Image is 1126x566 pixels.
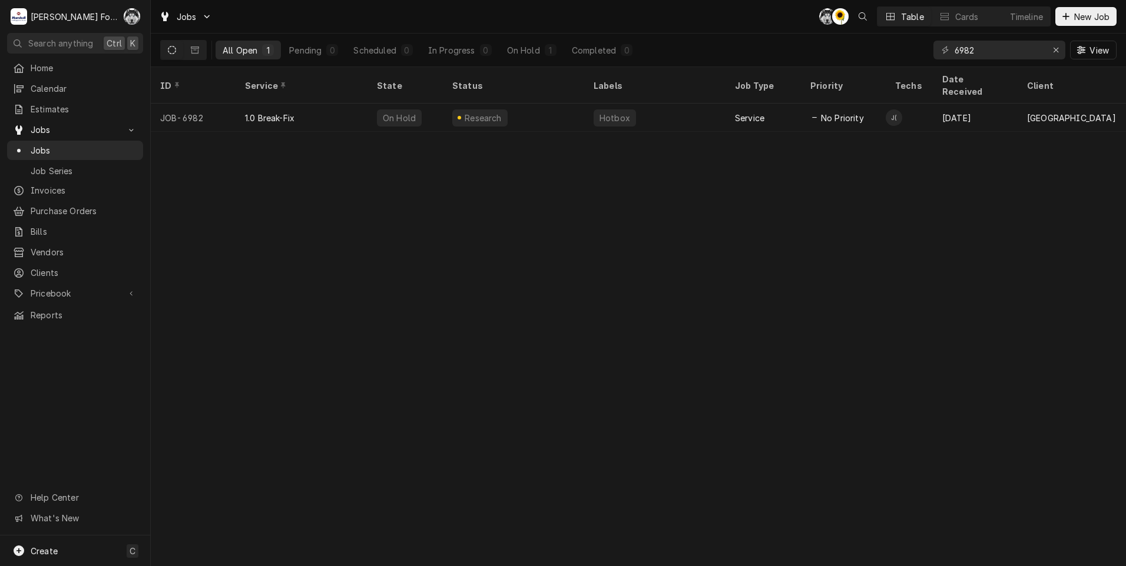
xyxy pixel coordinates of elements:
[482,44,489,56] div: 0
[1072,11,1112,23] span: New Job
[623,44,630,56] div: 0
[264,44,271,56] div: 1
[31,309,137,321] span: Reports
[547,44,554,56] div: 1
[245,79,356,92] div: Service
[7,58,143,78] a: Home
[1087,44,1111,56] span: View
[130,37,135,49] span: K
[353,44,396,56] div: Scheduled
[594,79,716,92] div: Labels
[955,11,979,23] div: Cards
[177,11,197,23] span: Jobs
[31,103,137,115] span: Estimates
[31,184,137,197] span: Invoices
[28,37,93,49] span: Search anything
[1027,112,1116,124] div: [GEOGRAPHIC_DATA]
[853,7,872,26] button: Open search
[7,508,143,528] a: Go to What's New
[428,44,475,56] div: In Progress
[377,79,433,92] div: State
[572,44,616,56] div: Completed
[11,8,27,25] div: M
[1070,41,1117,59] button: View
[382,112,417,124] div: On Hold
[598,112,631,124] div: Hotbox
[31,62,137,74] span: Home
[31,512,136,524] span: What's New
[223,44,257,56] div: All Open
[154,7,217,26] a: Go to Jobs
[7,141,143,160] a: Jobs
[507,44,540,56] div: On Hold
[942,73,1006,98] div: Date Received
[329,44,336,56] div: 0
[832,8,849,25] div: C(
[160,79,224,92] div: ID
[7,99,143,119] a: Estimates
[7,201,143,221] a: Purchase Orders
[289,44,322,56] div: Pending
[7,284,143,303] a: Go to Pricebook
[245,112,294,124] div: 1.0 Break-Fix
[7,242,143,262] a: Vendors
[735,79,791,92] div: Job Type
[31,205,137,217] span: Purchase Orders
[901,11,924,23] div: Table
[124,8,140,25] div: C(
[7,488,143,507] a: Go to Help Center
[31,267,137,279] span: Clients
[1046,41,1065,59] button: Erase input
[933,104,1018,132] div: [DATE]
[31,82,137,95] span: Calendar
[31,287,120,299] span: Pricebook
[107,37,122,49] span: Ctrl
[31,546,58,556] span: Create
[463,112,504,124] div: Research
[819,8,836,25] div: Chris Murphy (103)'s Avatar
[452,79,572,92] div: Status
[151,104,236,132] div: JOB-6982
[821,112,864,124] span: No Priority
[7,120,143,139] a: Go to Jobs
[819,8,836,25] div: C(
[895,79,923,92] div: Techs
[7,263,143,282] a: Clients
[735,112,764,124] div: Service
[11,8,27,25] div: Marshall Food Equipment Service's Avatar
[1010,11,1043,23] div: Timeline
[1055,7,1117,26] button: New Job
[886,109,902,126] div: Jose DeMelo (37)'s Avatar
[31,11,117,23] div: [PERSON_NAME] Food Equipment Service
[7,79,143,98] a: Calendar
[7,161,143,181] a: Job Series
[31,144,137,157] span: Jobs
[403,44,410,56] div: 0
[31,124,120,136] span: Jobs
[886,109,902,126] div: J(
[7,222,143,241] a: Bills
[7,181,143,200] a: Invoices
[130,545,135,557] span: C
[810,79,874,92] div: Priority
[7,33,143,54] button: Search anythingCtrlK
[832,8,849,25] div: Christine Walker (110)'s Avatar
[955,41,1043,59] input: Keyword search
[7,305,143,325] a: Reports
[31,165,137,177] span: Job Series
[31,246,137,258] span: Vendors
[31,225,137,238] span: Bills
[31,491,136,504] span: Help Center
[124,8,140,25] div: Chris Murphy (103)'s Avatar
